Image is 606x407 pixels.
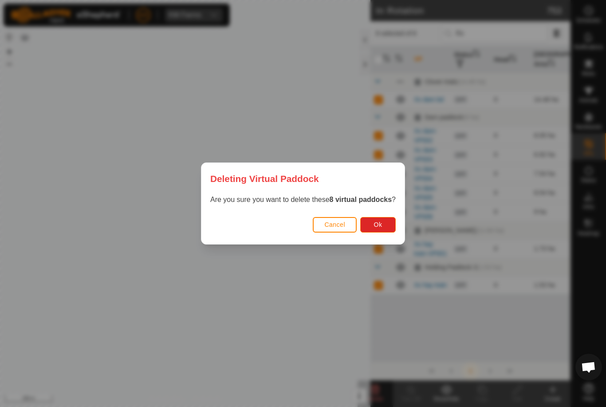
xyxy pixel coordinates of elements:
button: Ok [360,217,396,233]
span: Deleting Virtual Paddock [210,172,319,186]
span: Are you sure you want to delete these ? [210,196,396,203]
span: Ok [374,221,382,228]
strong: 8 virtual paddocks [330,196,392,203]
span: Cancel [324,221,345,228]
a: Open chat [575,354,602,380]
button: Cancel [313,217,357,233]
